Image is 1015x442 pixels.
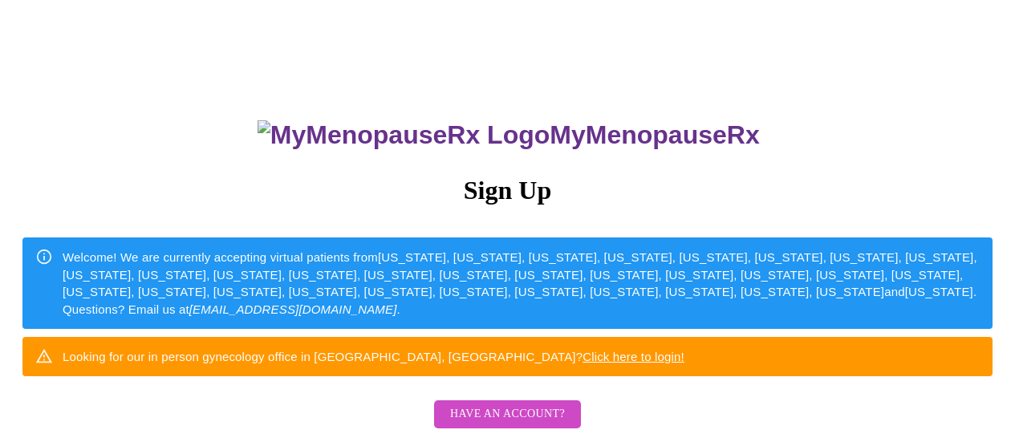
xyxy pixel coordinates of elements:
button: Have an account? [434,400,581,428]
a: Have an account? [430,418,585,432]
img: MyMenopauseRx Logo [258,120,550,150]
em: [EMAIL_ADDRESS][DOMAIN_NAME] [189,302,397,316]
a: Click here to login! [583,350,684,363]
h3: Sign Up [22,176,993,205]
h3: MyMenopauseRx [25,120,993,150]
div: Welcome! We are currently accepting virtual patients from [US_STATE], [US_STATE], [US_STATE], [US... [63,242,980,324]
div: Looking for our in person gynecology office in [GEOGRAPHIC_DATA], [GEOGRAPHIC_DATA]? [63,342,684,371]
span: Have an account? [450,404,565,424]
